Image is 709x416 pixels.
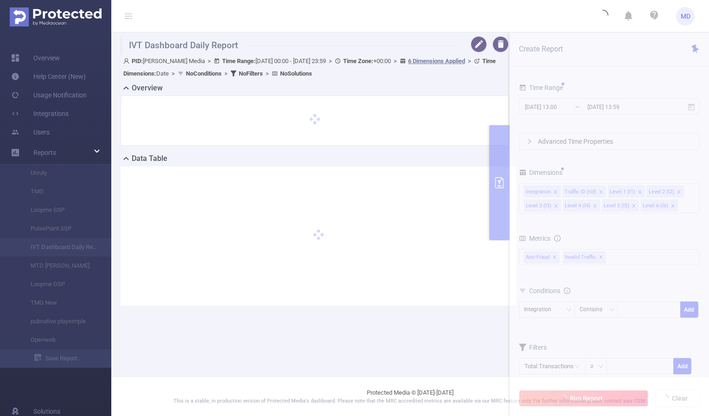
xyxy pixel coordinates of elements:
[681,7,690,26] span: MD
[11,123,50,141] a: Users
[10,7,102,26] img: Protected Media
[11,67,86,86] a: Help Center (New)
[111,377,709,416] footer: Protected Media © [DATE]-[DATE]
[134,397,686,405] p: This is a stable, in production version of Protected Media's dashboard. Please note that the MRC ...
[222,58,255,64] b: Time Range:
[239,70,263,77] b: No Filters
[280,70,312,77] b: No Solutions
[343,58,373,64] b: Time Zone:
[408,58,465,64] u: 6 Dimensions Applied
[132,58,143,64] b: PID:
[11,86,87,104] a: Usage Notification
[132,153,167,164] h2: Data Table
[33,143,56,162] a: Reports
[123,58,496,77] span: [PERSON_NAME] Media [DATE] 00:00 - [DATE] 23:59 +00:00
[222,70,230,77] span: >
[263,70,272,77] span: >
[326,58,335,64] span: >
[11,104,69,123] a: Integrations
[123,58,132,64] i: icon: user
[597,10,608,23] i: icon: loading
[132,83,163,94] h2: Overview
[391,58,400,64] span: >
[465,58,474,64] span: >
[11,49,60,67] a: Overview
[121,36,458,55] h1: IVT Dashboard Daily Report
[186,70,222,77] b: No Conditions
[205,58,214,64] span: >
[169,70,178,77] span: >
[33,149,56,156] span: Reports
